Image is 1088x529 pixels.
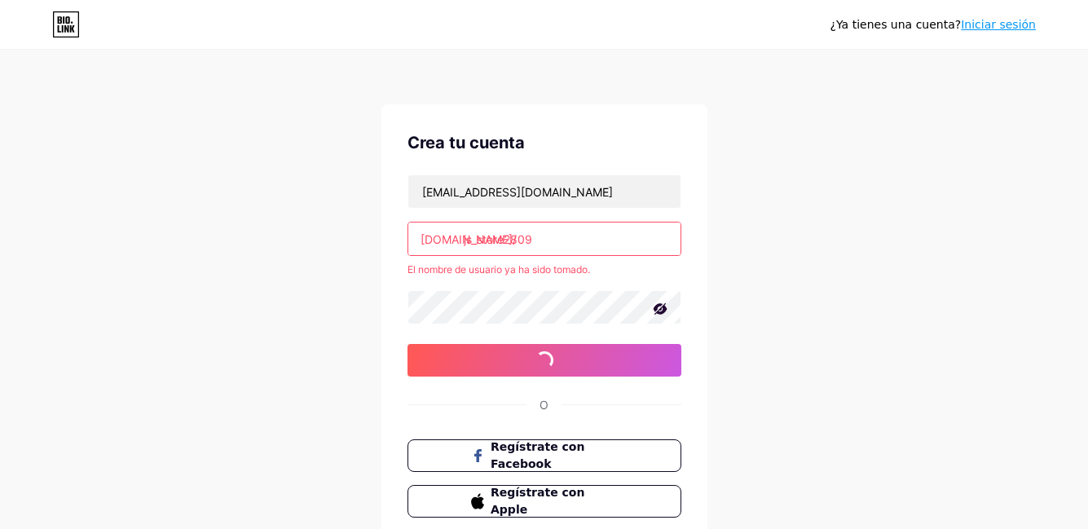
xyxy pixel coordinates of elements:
[491,440,584,470] font: Regístrate con Facebook
[961,18,1036,31] a: Iniciar sesión
[421,232,517,246] font: [DOMAIN_NAME]/
[407,439,681,472] button: Regístrate con Facebook
[407,133,525,152] font: Crea tu cuenta
[491,486,584,516] font: Regístrate con Apple
[540,398,548,412] font: O
[408,223,681,255] input: nombre de usuario
[830,18,962,31] font: ¿Ya tienes una cuenta?
[407,485,681,518] button: Regístrate con Apple
[407,263,590,276] font: El nombre de usuario ya ha sido tomado.
[408,175,681,208] input: Correo electrónico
